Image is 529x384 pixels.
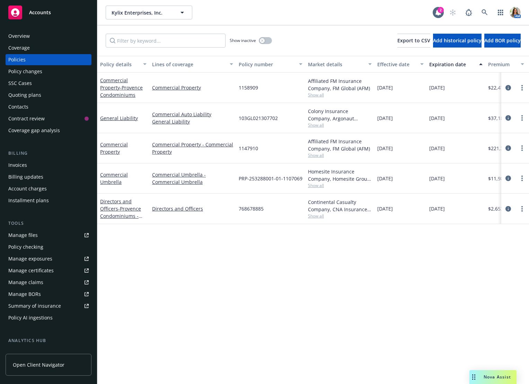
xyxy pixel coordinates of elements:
div: Policy checking [8,241,43,253]
div: Analytics hub [6,337,91,344]
span: $37,184.00 [488,114,513,122]
span: [DATE] [429,175,445,182]
div: Manage certificates [8,265,54,276]
a: Report a Bug [462,6,476,19]
span: 768678885 [239,205,264,212]
span: Nova Assist [484,374,511,380]
div: Tools [6,220,91,227]
a: Manage exposures [6,253,91,264]
button: Effective date [374,56,426,72]
div: Market details [308,61,364,68]
a: Commercial Property [152,84,233,91]
a: circleInformation [504,114,512,122]
a: Policy checking [6,241,91,253]
a: Coverage gap analysis [6,125,91,136]
span: Show all [308,152,372,158]
div: Billing updates [8,171,43,182]
div: Billing [6,150,91,157]
a: Accounts [6,3,91,22]
div: Coverage [8,42,30,53]
a: Commercial Umbrella - Commercial Umbrella [152,171,233,186]
div: Contract review [8,113,45,124]
input: Filter by keyword... [106,34,226,48]
button: Policy details [97,56,149,72]
button: Nova Assist [469,370,517,384]
div: Manage exposures [8,253,52,264]
span: Show all [308,122,372,128]
div: Quoting plans [8,89,41,101]
a: Commercial Property [100,77,143,98]
button: Policy number [236,56,305,72]
span: Show all [308,213,372,219]
button: Expiration date [426,56,485,72]
div: Lines of coverage [152,61,226,68]
span: $2,653.00 [488,205,510,212]
div: Policy AI ingestions [8,312,53,323]
span: Add historical policy [433,37,482,44]
a: Summary of insurance [6,300,91,312]
div: Loss summary generator [8,347,66,358]
a: Contract review [6,113,91,124]
a: more [518,205,526,213]
div: Policy number [239,61,295,68]
div: Policy changes [8,66,42,77]
div: Installment plans [8,195,49,206]
div: Overview [8,31,30,42]
span: 1147910 [239,145,258,152]
a: Directors and Officers [152,205,233,212]
button: Lines of coverage [149,56,236,72]
div: Effective date [377,61,416,68]
div: Manage files [8,230,38,241]
a: Manage claims [6,277,91,288]
a: Commercial Property - Commercial Property [152,141,233,155]
div: 2 [438,7,444,13]
a: more [518,84,526,92]
a: more [518,144,526,152]
span: [DATE] [377,114,393,122]
div: Manage BORs [8,289,41,300]
div: Premium [488,61,517,68]
span: Export to CSV [397,37,430,44]
span: 103GL021307702 [239,114,278,122]
a: Manage certificates [6,265,91,276]
div: Summary of insurance [8,300,61,312]
span: $22,473.00 [488,84,513,91]
a: more [518,114,526,122]
button: Add historical policy [433,34,482,48]
button: Export to CSV [397,34,430,48]
a: Coverage [6,42,91,53]
span: Accounts [29,10,51,15]
a: Manage BORs [6,289,91,300]
a: Commercial Umbrella [100,171,128,185]
div: Manage claims [8,277,43,288]
a: Policies [6,54,91,65]
a: more [518,174,526,182]
a: Manage files [6,230,91,241]
div: Affiliated FM Insurance Company, FM Global (AFM) [308,77,372,92]
a: SSC Cases [6,78,91,89]
span: [DATE] [377,175,393,182]
span: - Provence Condominiums [100,84,143,98]
button: Add BOR policy [484,34,521,48]
div: Account charges [8,183,47,194]
span: [DATE] [429,84,445,91]
span: [DATE] [377,84,393,91]
a: Switch app [494,6,508,19]
div: Policies [8,54,26,65]
a: General Liability [152,118,233,125]
a: Contacts [6,101,91,112]
div: Affiliated FM Insurance Company, FM Global (AFM) [308,138,372,152]
a: Billing updates [6,171,91,182]
span: 1158909 [239,84,258,91]
span: [DATE] [429,205,445,212]
a: circleInformation [504,205,512,213]
span: $11,980.00 [488,175,513,182]
button: Kylix Enterprises, Inc. [106,6,192,19]
a: circleInformation [504,84,512,92]
div: Continental Casualty Company, CNA Insurance, [PERSON_NAME] Insurance [308,198,372,213]
div: Contacts [8,101,28,112]
a: Commercial Property [100,141,128,155]
a: Invoices [6,160,91,171]
span: [DATE] [429,114,445,122]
